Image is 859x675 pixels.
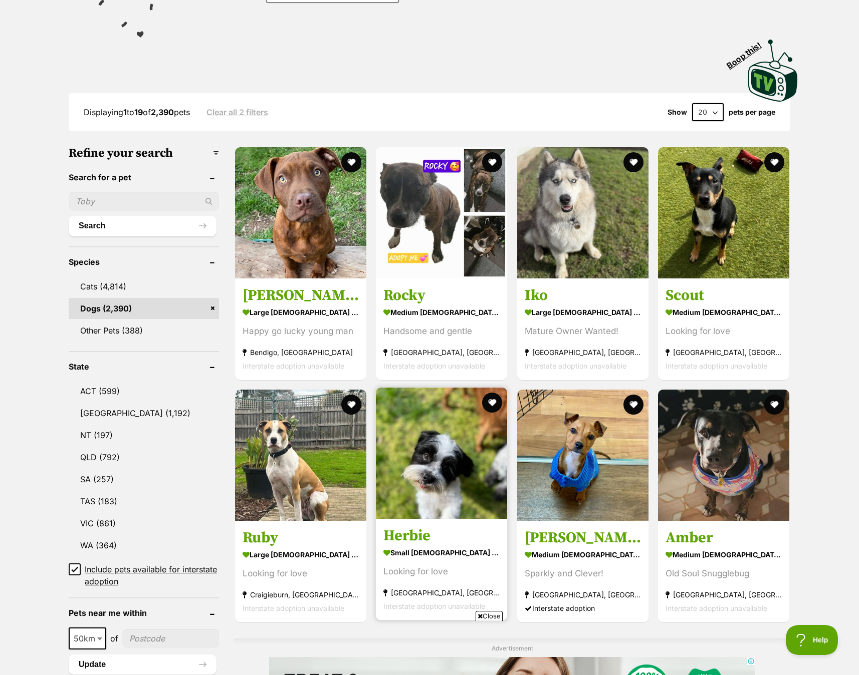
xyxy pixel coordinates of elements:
iframe: Advertisement [247,625,612,670]
span: Interstate adoption unavailable [666,362,767,370]
a: Scout medium [DEMOGRAPHIC_DATA] Dog Looking for love [GEOGRAPHIC_DATA], [GEOGRAPHIC_DATA] Interst... [658,278,789,380]
a: [PERSON_NAME] large [DEMOGRAPHIC_DATA] Dog Happy go lucky young man Bendigo, [GEOGRAPHIC_DATA] In... [235,278,366,380]
strong: [GEOGRAPHIC_DATA], [GEOGRAPHIC_DATA] [525,588,641,601]
h3: Rocky [383,286,500,305]
a: Cats (4,814) [69,276,219,297]
strong: [GEOGRAPHIC_DATA], [GEOGRAPHIC_DATA] [383,586,500,599]
h3: Scout [666,286,782,305]
strong: 19 [134,107,143,117]
strong: [GEOGRAPHIC_DATA], [GEOGRAPHIC_DATA] [525,346,641,359]
div: Looking for love [243,567,359,580]
div: Old Soul Snugglebug [666,567,782,580]
img: Herbie - Maltese x Shih Tzu Dog [376,388,507,519]
a: Other Pets (388) [69,320,219,341]
h3: Herbie [383,526,500,545]
div: Happy go lucky young man [243,324,359,338]
a: Amber medium [DEMOGRAPHIC_DATA] Dog Old Soul Snugglebug [GEOGRAPHIC_DATA], [GEOGRAPHIC_DATA] Inte... [658,521,789,622]
img: Rocky - Rottweiler Dog [376,147,507,278]
strong: medium [DEMOGRAPHIC_DATA] Dog [666,547,782,562]
img: Ruby - Staffy Dog [235,390,366,521]
h3: [PERSON_NAME] [243,286,359,305]
button: favourite [623,395,643,415]
strong: medium [DEMOGRAPHIC_DATA] Dog [666,305,782,319]
a: Ruby large [DEMOGRAPHIC_DATA] Dog Looking for love Craigieburn, [GEOGRAPHIC_DATA] Interstate adop... [235,521,366,622]
a: [PERSON_NAME] medium [DEMOGRAPHIC_DATA] Dog Sparkly and Clever! [GEOGRAPHIC_DATA], [GEOGRAPHIC_DA... [517,521,649,622]
button: Update [69,654,217,674]
header: State [69,362,219,371]
strong: medium [DEMOGRAPHIC_DATA] Dog [383,305,500,319]
h3: Refine your search [69,146,219,160]
span: Displaying to of pets [84,107,190,117]
div: Sparkly and Clever! [525,567,641,580]
span: 50km [70,631,105,645]
a: Iko large [DEMOGRAPHIC_DATA] Dog Mature Owner Wanted! [GEOGRAPHIC_DATA], [GEOGRAPHIC_DATA] Inters... [517,278,649,380]
button: favourite [623,152,643,172]
strong: Craigieburn, [GEOGRAPHIC_DATA] [243,588,359,601]
div: Handsome and gentle [383,324,500,338]
strong: [GEOGRAPHIC_DATA], [GEOGRAPHIC_DATA] [666,588,782,601]
button: favourite [483,152,503,172]
span: Close [476,611,503,621]
label: pets per page [729,108,775,116]
span: Include pets available for interstate adoption [85,563,219,587]
span: Interstate adoption unavailable [383,362,485,370]
span: Interstate adoption unavailable [666,604,767,612]
a: SA (257) [69,469,219,490]
h3: Amber [666,528,782,547]
strong: 2,390 [151,107,174,117]
img: Amber - Staffordshire Bull Terrier Dog [658,390,789,521]
div: Looking for love [666,324,782,338]
h3: Ruby [243,528,359,547]
a: QLD (792) [69,447,219,468]
span: 50km [69,627,106,649]
button: favourite [764,152,784,172]
a: [GEOGRAPHIC_DATA] (1,192) [69,403,219,424]
a: Boop this! [748,31,798,104]
button: favourite [341,152,361,172]
div: Interstate adoption [525,601,641,615]
strong: large [DEMOGRAPHIC_DATA] Dog [243,547,359,562]
span: Interstate adoption unavailable [243,362,344,370]
img: Jolie - Australian Kelpie Dog [517,390,649,521]
a: Rocky medium [DEMOGRAPHIC_DATA] Dog Handsome and gentle [GEOGRAPHIC_DATA], [GEOGRAPHIC_DATA] Inte... [376,278,507,380]
strong: [GEOGRAPHIC_DATA], [GEOGRAPHIC_DATA] [666,346,782,359]
iframe: Help Scout Beacon - Open [786,625,839,655]
span: Interstate adoption unavailable [383,602,485,610]
a: Dogs (2,390) [69,298,219,319]
button: favourite [341,395,361,415]
strong: Bendigo, [GEOGRAPHIC_DATA] [243,346,359,359]
header: Search for a pet [69,173,219,182]
img: Iko - Siberian Husky Dog [517,147,649,278]
a: TAS (183) [69,491,219,512]
span: Interstate adoption unavailable [243,604,344,612]
img: Scout - Kelpie Dog [658,147,789,278]
strong: large [DEMOGRAPHIC_DATA] Dog [525,305,641,319]
a: Clear all 2 filters [206,108,268,117]
button: favourite [764,395,784,415]
h3: Iko [525,286,641,305]
a: VIC (861) [69,513,219,534]
span: Show [668,108,687,116]
input: Toby [69,192,219,211]
img: PetRescue TV logo [748,40,798,102]
strong: large [DEMOGRAPHIC_DATA] Dog [243,305,359,319]
div: Looking for love [383,565,500,578]
a: ACT (599) [69,381,219,402]
div: Mature Owner Wanted! [525,324,641,338]
a: NT (197) [69,425,219,446]
h3: [PERSON_NAME] [525,528,641,547]
a: Herbie small [DEMOGRAPHIC_DATA] Dog Looking for love [GEOGRAPHIC_DATA], [GEOGRAPHIC_DATA] Interst... [376,519,507,620]
strong: medium [DEMOGRAPHIC_DATA] Dog [525,547,641,562]
button: Search [69,216,217,236]
header: Pets near me within [69,608,219,617]
a: WA (364) [69,535,219,556]
header: Species [69,257,219,266]
input: postcode [122,629,219,648]
button: favourite [483,393,503,413]
strong: small [DEMOGRAPHIC_DATA] Dog [383,545,500,560]
img: Huxley - Staffordshire Bull Terrier Dog [235,147,366,278]
a: Include pets available for interstate adoption [69,563,219,587]
strong: 1 [123,107,127,117]
span: of [110,632,118,644]
span: Boop this! [725,34,771,70]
